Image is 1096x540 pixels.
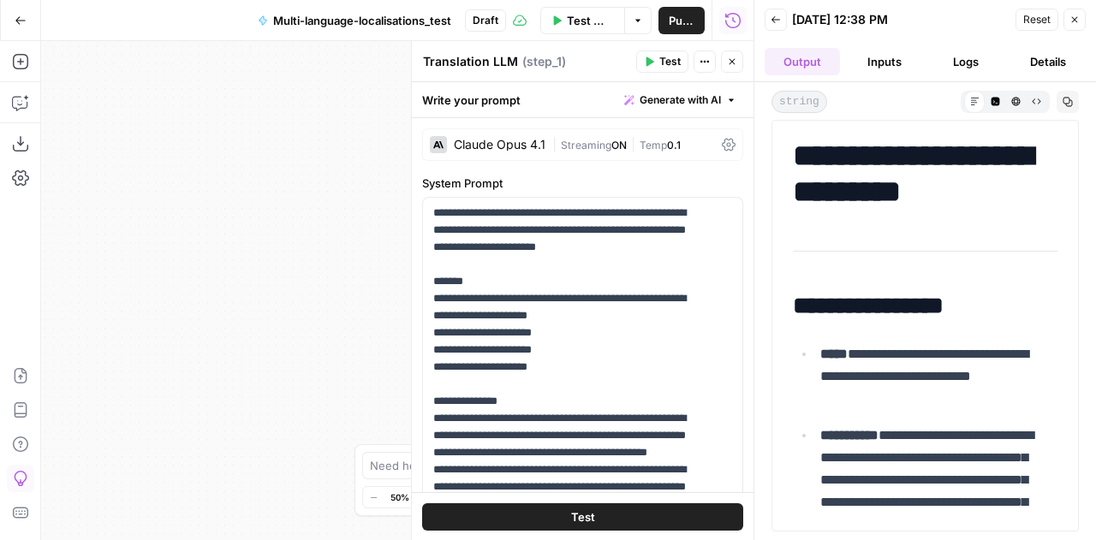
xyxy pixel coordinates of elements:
[658,7,705,34] button: Publish
[454,139,545,151] div: Claude Opus 4.1
[522,53,566,70] span: ( step_1 )
[659,54,681,69] span: Test
[1010,48,1086,75] button: Details
[771,91,827,113] span: string
[929,48,1004,75] button: Logs
[412,82,753,117] div: Write your prompt
[567,12,614,29] span: Test Workflow
[247,7,462,34] button: Multi-language-localisations_test
[627,135,640,152] span: |
[640,139,667,151] span: Temp
[669,12,694,29] span: Publish
[1023,12,1051,27] span: Reset
[273,12,451,29] span: Multi-language-localisations_test
[611,139,627,151] span: ON
[1016,9,1058,31] button: Reset
[561,139,611,151] span: Streaming
[571,507,595,525] span: Test
[422,175,743,192] label: System Prompt
[640,92,721,108] span: Generate with AI
[617,89,743,111] button: Generate with AI
[636,50,688,73] button: Test
[667,139,681,151] span: 0.1
[847,48,922,75] button: Inputs
[765,48,840,75] button: Output
[390,490,409,504] span: 50%
[540,7,624,34] button: Test Workflow
[423,53,518,70] textarea: Translation LLM
[473,13,498,28] span: Draft
[422,502,743,530] button: Test
[552,135,561,152] span: |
